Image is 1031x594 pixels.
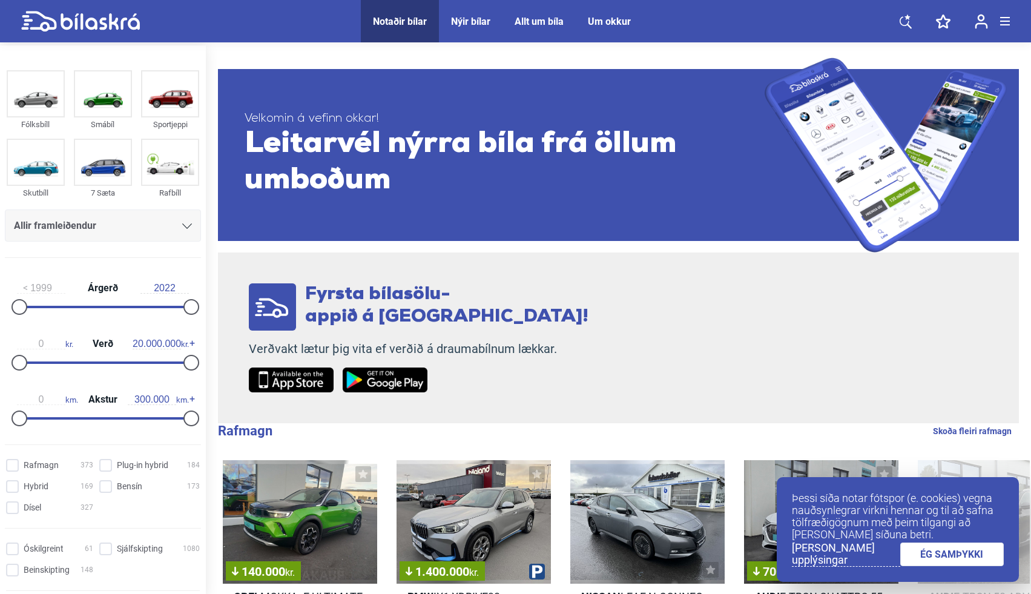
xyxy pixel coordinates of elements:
span: km. [17,394,78,405]
span: Óskilgreint [24,543,64,555]
span: kr. [285,567,295,578]
span: kr. [17,338,73,349]
span: 61 [85,543,93,555]
span: Árgerð [85,283,121,293]
span: 700.000 [753,566,816,578]
span: Allir framleiðendur [14,217,96,234]
div: Sportjeppi [141,117,199,131]
a: Notaðir bílar [373,16,427,27]
span: kr. [469,567,479,578]
span: Rafmagn [24,459,59,472]
a: ÉG SAMÞYKKI [900,543,1004,566]
span: 1080 [183,543,200,555]
span: Hybrid [24,480,48,493]
a: Allt um bíla [515,16,564,27]
b: Rafmagn [218,423,272,438]
span: 373 [81,459,93,472]
div: 7 Sæta [74,186,132,200]
span: Velkomin á vefinn okkar! [245,111,765,127]
span: 148 [81,564,93,576]
span: km. [128,394,189,405]
span: 140.000 [232,566,295,578]
span: 327 [81,501,93,514]
span: Akstur [85,395,120,404]
a: Velkomin á vefinn okkar!Leitarvél nýrra bíla frá öllum umboðum [218,58,1019,252]
span: Sjálfskipting [117,543,163,555]
span: Fyrsta bílasölu- appið á [GEOGRAPHIC_DATA]! [305,285,588,326]
span: kr. [133,338,189,349]
span: Plug-in hybrid [117,459,168,472]
span: 173 [187,480,200,493]
a: Skoða fleiri rafmagn [933,423,1012,439]
div: Smábíl [74,117,132,131]
span: Beinskipting [24,564,70,576]
span: 169 [81,480,93,493]
a: Nýir bílar [451,16,490,27]
span: Bensín [117,480,142,493]
img: user-login.svg [975,14,988,29]
a: Um okkur [588,16,631,27]
a: [PERSON_NAME] upplýsingar [792,542,900,567]
p: Verðvakt lætur þig vita ef verðið á draumabílnum lækkar. [249,342,588,357]
span: Leitarvél nýrra bíla frá öllum umboðum [245,127,765,199]
span: 184 [187,459,200,472]
span: Verð [90,339,116,349]
span: 1.400.000 [406,566,479,578]
div: Skutbíll [7,186,65,200]
div: Rafbíll [141,186,199,200]
div: Fólksbíll [7,117,65,131]
span: Dísel [24,501,41,514]
p: Þessi síða notar fótspor (e. cookies) vegna nauðsynlegrar virkni hennar og til að safna tölfræðig... [792,492,1004,541]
